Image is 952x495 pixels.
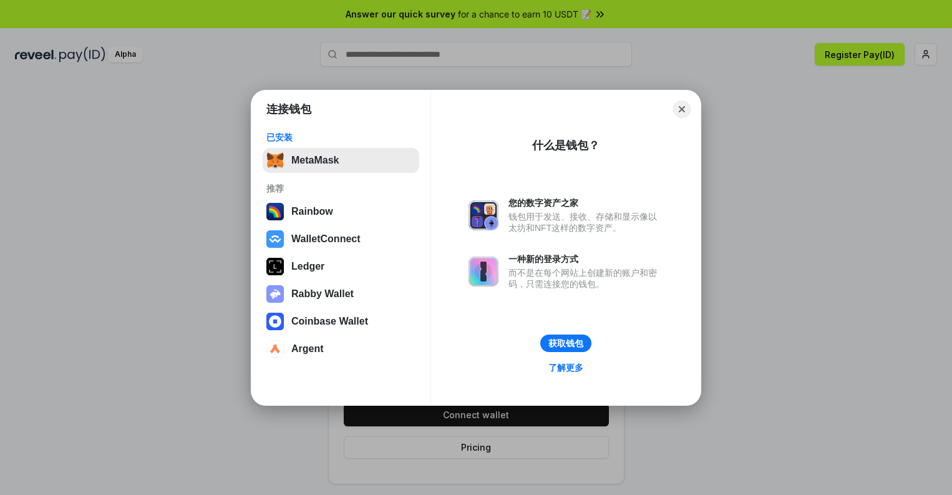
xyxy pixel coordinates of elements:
button: Rainbow [263,199,419,224]
button: Rabby Wallet [263,282,419,306]
div: Rainbow [291,206,333,217]
img: svg+xml,%3Csvg%20width%3D%2228%22%20height%3D%2228%22%20viewBox%3D%220%200%2028%2028%22%20fill%3D... [266,230,284,248]
div: 已安装 [266,132,415,143]
div: 而不是在每个网站上创建新的账户和密码，只需连接您的钱包。 [508,267,663,290]
img: svg+xml,%3Csvg%20xmlns%3D%22http%3A%2F%2Fwww.w3.org%2F2000%2Fsvg%22%20fill%3D%22none%22%20viewBox... [266,285,284,303]
div: 获取钱包 [548,338,583,349]
div: Coinbase Wallet [291,316,368,327]
button: 获取钱包 [540,335,591,352]
button: Close [673,100,691,118]
img: svg+xml,%3Csvg%20width%3D%2228%22%20height%3D%2228%22%20viewBox%3D%220%200%2028%2028%22%20fill%3D... [266,313,284,330]
div: Ledger [291,261,324,272]
h1: 连接钱包 [266,102,311,117]
div: 钱包用于发送、接收、存储和显示像以太坊和NFT这样的数字资产。 [508,211,663,233]
button: WalletConnect [263,227,419,252]
img: svg+xml,%3Csvg%20xmlns%3D%22http%3A%2F%2Fwww.w3.org%2F2000%2Fsvg%22%20fill%3D%22none%22%20viewBox... [469,200,498,230]
div: 一种新的登录方式 [508,253,663,265]
button: MetaMask [263,148,419,173]
button: Coinbase Wallet [263,309,419,334]
img: svg+xml,%3Csvg%20width%3D%2228%22%20height%3D%2228%22%20viewBox%3D%220%200%2028%2028%22%20fill%3D... [266,340,284,358]
button: Argent [263,336,419,361]
div: 什么是钱包？ [532,138,600,153]
div: 推荐 [266,183,415,194]
div: Rabby Wallet [291,288,354,300]
a: 了解更多 [541,360,591,376]
img: svg+xml,%3Csvg%20fill%3D%22none%22%20height%3D%2233%22%20viewBox%3D%220%200%2035%2033%22%20width%... [266,152,284,169]
img: svg+xml,%3Csvg%20xmlns%3D%22http%3A%2F%2Fwww.w3.org%2F2000%2Fsvg%22%20width%3D%2228%22%20height%3... [266,258,284,275]
img: svg+xml,%3Csvg%20xmlns%3D%22http%3A%2F%2Fwww.w3.org%2F2000%2Fsvg%22%20fill%3D%22none%22%20viewBox... [469,257,498,287]
div: Argent [291,343,324,355]
button: Ledger [263,254,419,279]
div: WalletConnect [291,233,361,245]
div: MetaMask [291,155,339,166]
div: 了解更多 [548,362,583,373]
img: svg+xml,%3Csvg%20width%3D%22120%22%20height%3D%22120%22%20viewBox%3D%220%200%20120%20120%22%20fil... [266,203,284,220]
div: 您的数字资产之家 [508,197,663,208]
